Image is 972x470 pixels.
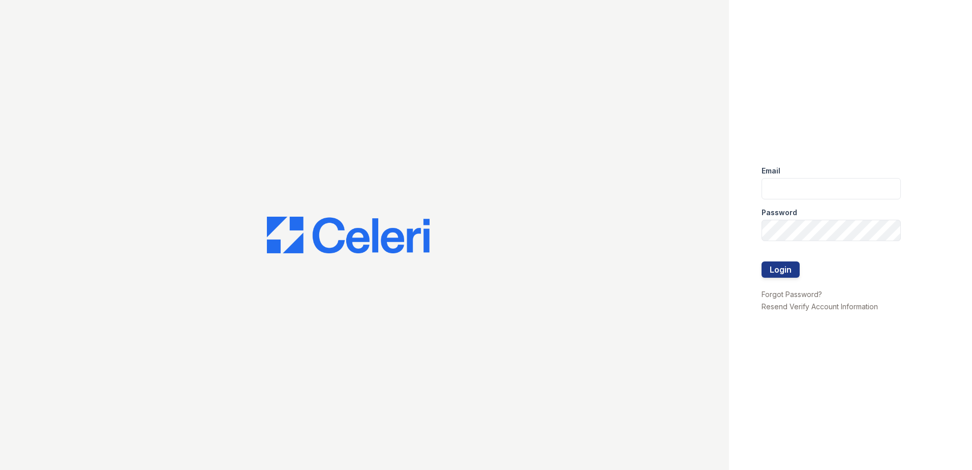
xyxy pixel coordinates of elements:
[762,166,780,176] label: Email
[267,217,430,253] img: CE_Logo_Blue-a8612792a0a2168367f1c8372b55b34899dd931a85d93a1a3d3e32e68fde9ad4.png
[762,261,800,278] button: Login
[762,302,878,311] a: Resend Verify Account Information
[762,290,822,299] a: Forgot Password?
[762,208,797,218] label: Password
